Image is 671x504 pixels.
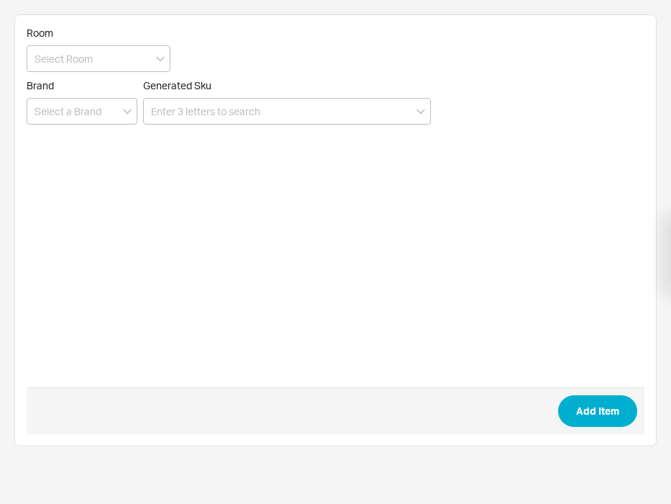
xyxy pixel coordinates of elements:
svg: open menu [123,109,132,114]
span: Room [27,27,53,39]
input: Select a Brand [27,98,137,125]
input: Select Room [27,45,170,72]
svg: open menu [156,56,165,62]
input: Enter 3 letters to search [143,98,431,125]
svg: open menu [416,109,425,114]
button: Add Item [558,395,637,427]
span: Generated Sku [143,79,211,91]
span: Add Item [576,402,619,420]
span: Brand [27,79,54,91]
